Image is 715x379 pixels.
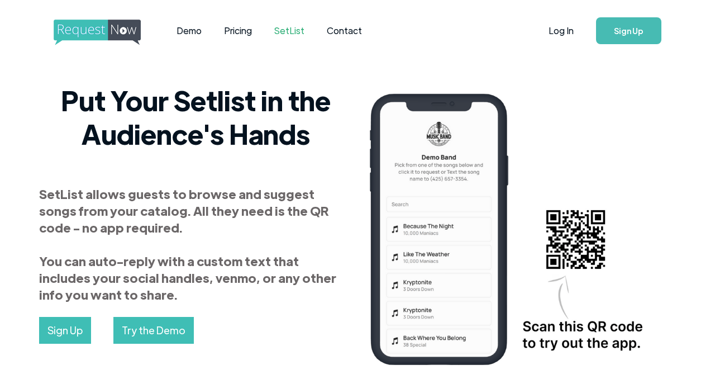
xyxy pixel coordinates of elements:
a: Pricing [213,13,263,48]
a: SetList [263,13,316,48]
a: Log In [537,11,585,50]
a: Sign Up [39,317,91,344]
a: Try the Demo [113,317,194,344]
a: Sign Up [596,17,661,44]
img: requestnow logo [54,20,161,45]
a: home [54,20,137,42]
a: Contact [316,13,373,48]
a: Demo [165,13,213,48]
h2: Put Your Setlist in the Audience's Hands [39,83,352,150]
strong: SetList allows guests to browse and suggest songs from your catalog. All they need is the QR code... [39,186,336,302]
